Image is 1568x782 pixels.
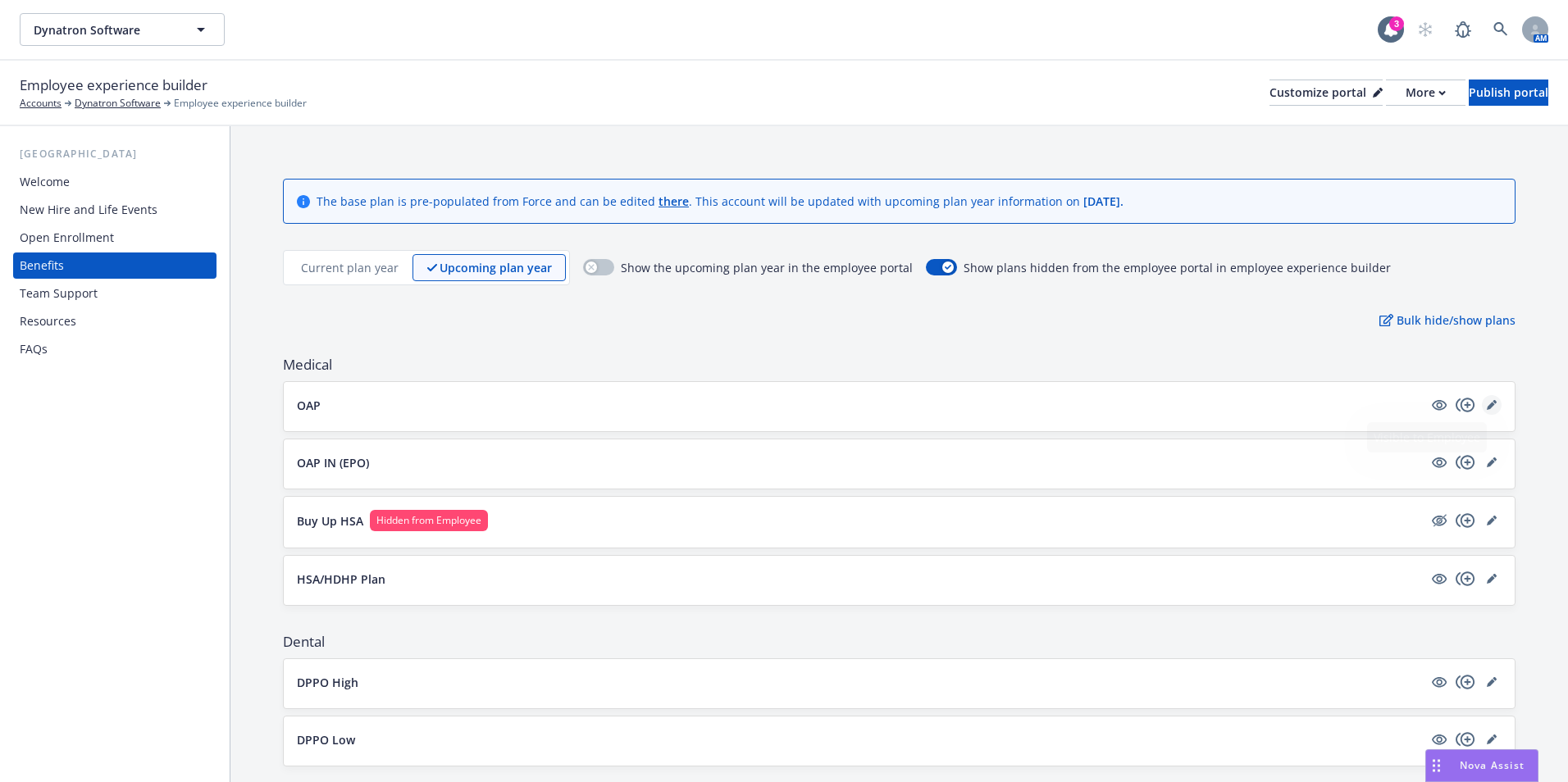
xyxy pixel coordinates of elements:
[20,225,114,251] div: Open Enrollment
[297,454,1423,471] button: OAP IN (EPO)
[1429,672,1449,692] a: visible
[1456,395,1475,415] a: copyPlus
[1482,452,1502,472] a: editPencil
[297,571,385,588] p: HSA/HDHP Plan
[1429,569,1449,589] a: visible
[1426,750,1447,781] div: Drag to move
[75,96,161,111] a: Dynatron Software
[1269,80,1383,106] button: Customize portal
[13,146,217,162] div: [GEOGRAPHIC_DATA]
[13,225,217,251] a: Open Enrollment
[1456,452,1475,472] a: copyPlus
[1469,80,1548,106] button: Publish portal
[1425,749,1538,782] button: Nova Assist
[297,512,363,530] p: Buy Up HSA
[20,96,62,111] a: Accounts
[621,259,913,276] span: Show the upcoming plan year in the employee portal
[1429,730,1449,749] a: visible
[1429,452,1449,472] a: visible
[1409,13,1442,46] a: Start snowing
[20,308,76,334] div: Resources
[659,193,689,209] a: there
[1406,80,1446,105] div: More
[20,13,225,46] button: Dynatron Software
[1482,672,1502,692] a: editPencil
[1482,569,1502,589] a: editPencil
[297,731,355,748] p: DPPO Low
[1269,80,1383,105] div: Customize portal
[1456,730,1475,749] a: copyPlus
[20,280,98,307] div: Team Support
[20,197,157,223] div: New Hire and Life Events
[1484,13,1517,46] a: Search
[20,252,64,279] div: Benefits
[34,21,175,39] span: Dynatron Software
[13,197,217,223] a: New Hire and Life Events
[283,632,1516,652] span: Dental
[317,193,659,209] span: The base plan is pre-populated from Force and can be edited
[1482,395,1502,415] a: editPencil
[689,193,1083,209] span: . This account will be updated with upcoming plan year information on
[301,259,399,276] p: Current plan year
[1429,511,1449,530] a: hidden
[1460,758,1525,772] span: Nova Assist
[1447,13,1479,46] a: Report a Bug
[174,96,307,111] span: Employee experience builder
[1429,395,1449,415] a: visible
[297,674,358,691] p: DPPO High
[297,397,321,414] p: OAP
[1379,311,1516,329] p: Bulk hide/show plans
[297,454,369,471] p: OAP IN (EPO)
[440,259,552,276] p: Upcoming plan year
[297,571,1423,588] button: HSA/HDHP Plan
[13,252,217,279] a: Benefits
[1389,16,1404,31] div: 3
[297,510,1423,531] button: Buy Up HSAHidden from Employee
[297,397,1423,414] button: OAP
[20,75,207,96] span: Employee experience builder
[13,280,217,307] a: Team Support
[13,336,217,362] a: FAQs
[20,169,70,195] div: Welcome
[1456,569,1475,589] a: copyPlus
[13,169,217,195] a: Welcome
[964,259,1391,276] span: Show plans hidden from the employee portal in employee experience builder
[376,513,481,528] span: Hidden from Employee
[1482,511,1502,530] a: editPencil
[283,355,1516,375] span: Medical
[1456,672,1475,692] a: copyPlus
[1083,193,1124,209] span: [DATE] .
[13,308,217,334] a: Resources
[1469,80,1548,105] div: Publish portal
[297,731,1423,748] button: DPPO Low
[1482,730,1502,749] a: editPencil
[20,336,48,362] div: FAQs
[297,674,1423,691] button: DPPO High
[1456,511,1475,530] a: copyPlus
[1386,80,1465,106] button: More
